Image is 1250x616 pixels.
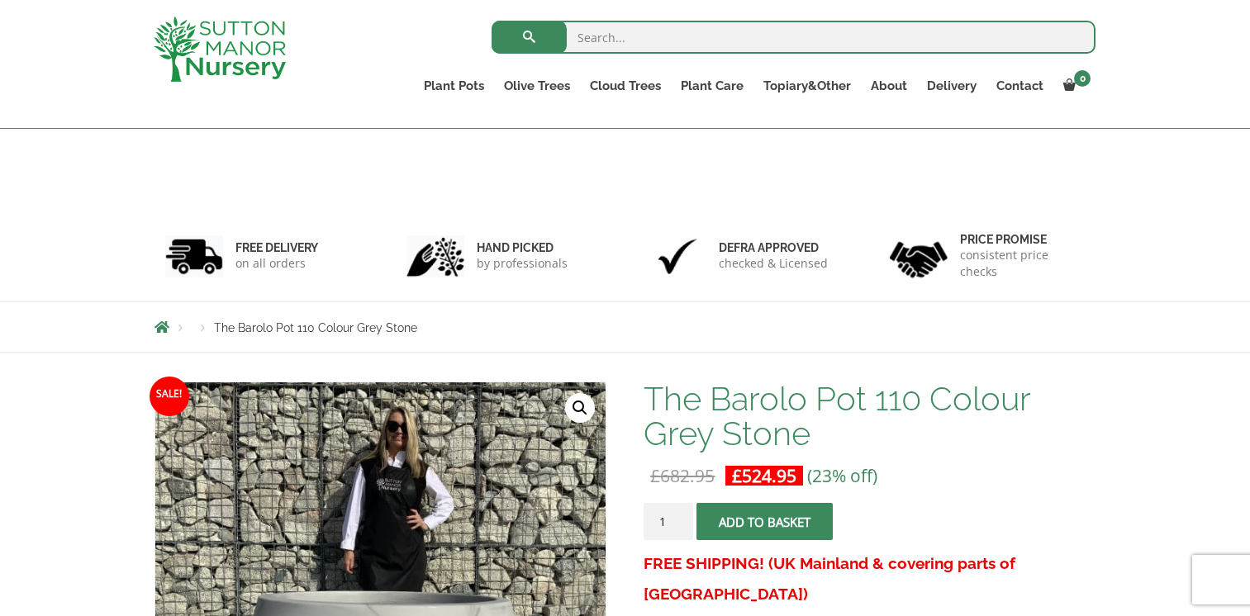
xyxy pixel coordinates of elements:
[732,464,796,487] bdi: 524.95
[1074,70,1091,87] span: 0
[890,231,948,282] img: 4.jpg
[414,74,494,97] a: Plant Pots
[492,21,1096,54] input: Search...
[580,74,671,97] a: Cloud Trees
[650,464,715,487] bdi: 682.95
[1053,74,1096,97] a: 0
[986,74,1053,97] a: Contact
[165,235,223,277] img: 1.jpg
[494,74,580,97] a: Olive Trees
[214,321,417,334] span: The Barolo Pot 110 Colour Grey Stone
[671,74,753,97] a: Plant Care
[477,255,568,272] p: by professionals
[650,464,660,487] span: £
[150,377,189,416] span: Sale!
[807,464,877,487] span: (23% off)
[235,255,318,272] p: on all orders
[649,235,706,277] img: 3.jpg
[960,232,1086,247] h6: Price promise
[719,240,828,255] h6: Defra approved
[644,548,1096,609] h3: FREE SHIPPING! (UK Mainland & covering parts of [GEOGRAPHIC_DATA])
[477,240,568,255] h6: hand picked
[861,74,917,97] a: About
[235,240,318,255] h6: FREE DELIVERY
[154,320,1096,334] nav: Breadcrumbs
[565,393,595,423] a: View full-screen image gallery
[753,74,861,97] a: Topiary&Other
[696,503,833,540] button: Add to basket
[154,17,286,82] img: logo
[406,235,464,277] img: 2.jpg
[732,464,742,487] span: £
[644,503,693,540] input: Product quantity
[644,381,1096,451] h1: The Barolo Pot 110 Colour Grey Stone
[917,74,986,97] a: Delivery
[719,255,828,272] p: checked & Licensed
[960,247,1086,280] p: consistent price checks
